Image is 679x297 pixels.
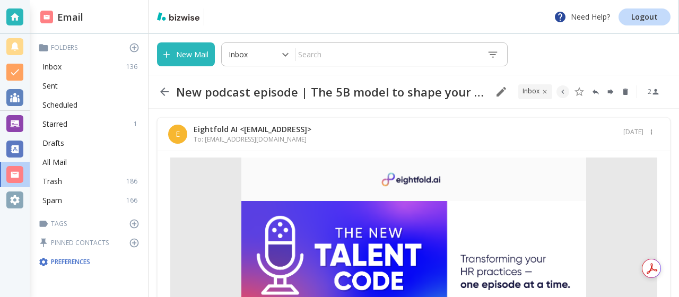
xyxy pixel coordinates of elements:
[648,87,651,97] p: 2
[208,8,253,25] img: Dunnington Consulting
[38,172,144,191] div: Trash186
[126,177,142,186] p: 186
[38,191,144,210] div: Spam166
[194,124,311,135] p: Eightfold AI <[EMAIL_ADDRESS]>
[42,176,62,187] p: Trash
[38,57,144,76] div: Inbox136
[623,127,643,137] p: [DATE]
[38,257,142,267] p: Preferences
[38,76,144,95] div: Sent
[631,13,658,21] p: Logout
[42,157,67,168] p: All Mail
[176,84,486,99] h2: New podcast episode | The 5B model to shape your workforce
[641,79,666,104] button: See Participants
[42,81,58,91] p: Sent
[619,8,671,25] a: Logout
[42,119,67,129] p: Starred
[604,85,617,98] button: Forward
[157,12,199,21] img: bizwise
[157,42,215,66] button: New Mail
[194,135,311,144] p: To: [EMAIL_ADDRESS][DOMAIN_NAME]
[38,153,144,172] div: All Mail
[38,219,144,229] p: Tags
[126,62,142,72] p: 136
[589,85,602,98] button: Reply
[42,100,77,110] p: Scheduled
[158,118,670,151] div: EEightfold AI <[EMAIL_ADDRESS]>To: [EMAIL_ADDRESS][DOMAIN_NAME][DATE]
[38,238,144,248] p: Pinned Contacts
[40,11,53,23] img: DashboardSidebarEmail.svg
[38,95,144,115] div: Scheduled
[42,195,62,206] p: Spam
[42,62,62,72] p: Inbox
[134,119,142,129] p: 1
[40,10,83,24] h2: Email
[176,129,180,139] p: E
[38,42,144,53] p: Folders
[523,86,539,97] p: INBOX
[295,45,478,64] input: Search
[554,11,610,23] p: Need Help?
[229,49,248,60] p: Inbox
[619,85,632,98] button: Delete
[126,196,142,205] p: 166
[36,252,144,272] div: Preferences
[42,138,64,148] p: Drafts
[38,115,144,134] div: Starred1
[38,134,144,153] div: Drafts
